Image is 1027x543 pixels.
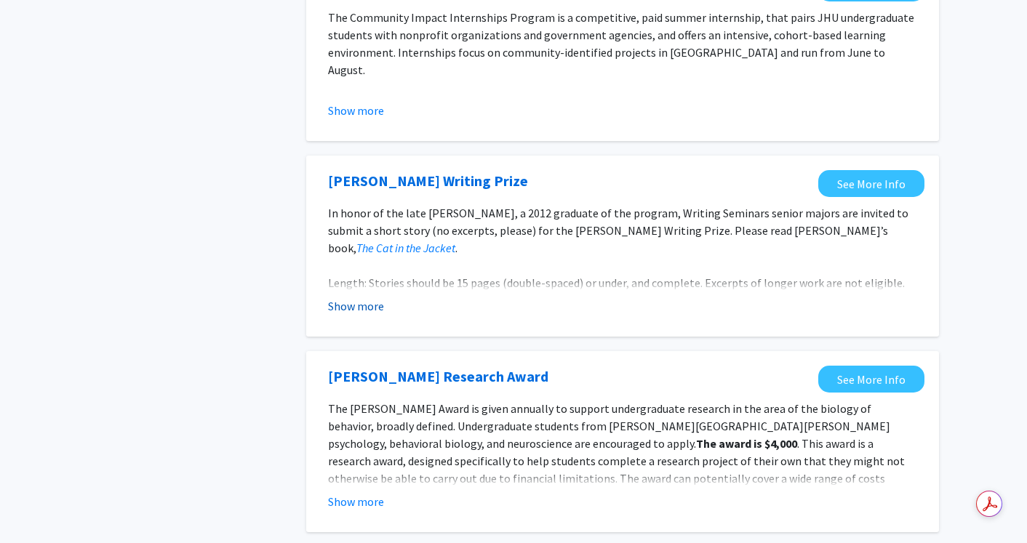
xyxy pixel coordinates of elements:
a: Opens in a new tab [818,366,924,393]
button: Show more [328,493,384,510]
p: In honor of the late [PERSON_NAME], a 2012 graduate of the program, Writing Seminars senior major... [328,204,917,257]
p: Length: Stories should be 15 pages (double-spaced) or under, and complete. Excerpts of longer wor... [328,274,917,291]
p: The Community Impact Internships Program is a competitive, paid summer internship, that pairs JHU... [328,9,917,79]
a: Opens in a new tab [818,170,924,197]
a: Opens in a new tab [328,366,548,387]
a: The Cat in the Jacket [356,241,455,255]
a: Opens in a new tab [328,170,528,192]
iframe: Chat [11,478,62,532]
span: The [PERSON_NAME] Award is given annually to support undergraduate research in the area of the bi... [328,401,890,451]
button: Show more [328,102,384,119]
strong: The award is $4,000 [696,436,797,451]
button: Show more [328,297,384,315]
